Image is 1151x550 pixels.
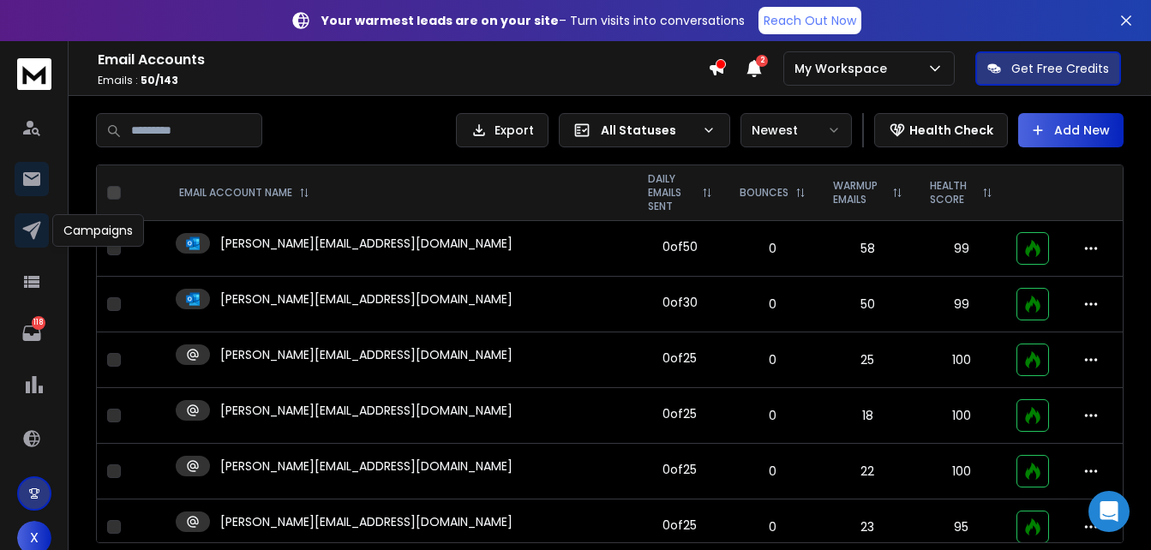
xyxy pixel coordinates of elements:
td: 50 [819,277,917,332]
p: WARMUP EMAILS [833,179,886,206]
h1: Email Accounts [98,50,708,70]
div: 0 of 50 [662,238,698,255]
td: 100 [916,444,1006,499]
div: 0 of 25 [662,350,697,367]
td: 100 [916,388,1006,444]
p: Get Free Credits [1011,60,1109,77]
button: Export [456,113,549,147]
p: 118 [32,316,45,330]
p: 0 [736,240,809,257]
button: Get Free Credits [975,51,1121,86]
td: 99 [916,277,1006,332]
p: Health Check [909,122,993,139]
td: 100 [916,332,1006,388]
span: 50 / 143 [141,73,178,87]
p: [PERSON_NAME][EMAIL_ADDRESS][DOMAIN_NAME] [220,402,513,419]
button: Newest [740,113,852,147]
p: [PERSON_NAME][EMAIL_ADDRESS][DOMAIN_NAME] [220,290,513,308]
p: HEALTH SCORE [930,179,975,206]
p: – Turn visits into conversations [321,12,745,29]
div: Campaigns [52,214,144,247]
p: 0 [736,407,809,424]
div: 0 of 25 [662,461,697,478]
div: Open Intercom Messenger [1088,491,1130,532]
p: Reach Out Now [764,12,856,29]
td: 99 [916,221,1006,277]
p: 0 [736,518,809,535]
button: Add New [1018,113,1124,147]
td: 18 [819,388,917,444]
p: 0 [736,296,809,313]
p: All Statuses [601,122,695,139]
p: Emails : [98,74,708,87]
button: Health Check [874,113,1008,147]
p: [PERSON_NAME][EMAIL_ADDRESS][DOMAIN_NAME] [220,513,513,530]
strong: Your warmest leads are on your site [321,12,559,29]
td: 58 [819,221,917,277]
p: BOUNCES [740,186,788,200]
div: 0 of 25 [662,405,697,422]
div: 0 of 30 [662,294,698,311]
td: 22 [819,444,917,499]
p: [PERSON_NAME][EMAIL_ADDRESS][DOMAIN_NAME] [220,235,513,252]
span: 2 [756,55,768,67]
a: Reach Out Now [758,7,861,34]
p: [PERSON_NAME][EMAIL_ADDRESS][DOMAIN_NAME] [220,457,513,475]
p: 0 [736,463,809,480]
img: logo [17,58,51,90]
a: 118 [15,316,49,350]
p: [PERSON_NAME][EMAIL_ADDRESS][DOMAIN_NAME] [220,346,513,363]
div: 0 of 25 [662,517,697,534]
p: 0 [736,351,809,368]
div: EMAIL ACCOUNT NAME [179,186,309,200]
td: 25 [819,332,917,388]
p: My Workspace [794,60,894,77]
p: DAILY EMAILS SENT [648,172,694,213]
